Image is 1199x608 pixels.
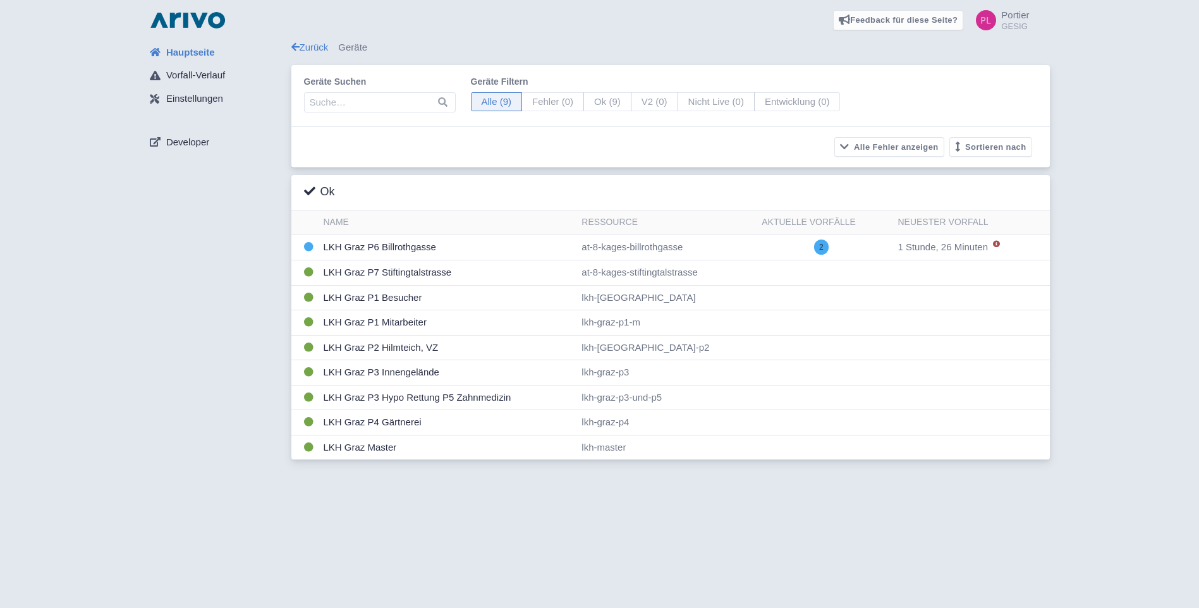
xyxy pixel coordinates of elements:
[166,135,209,150] span: Developer
[576,260,757,286] td: at-8-kages-stiftingtalstrasse
[291,42,329,52] a: Zurück
[291,40,1050,55] div: Geräte
[576,435,757,459] td: lkh-master
[898,241,988,252] span: 1 Stunde, 26 Minuten
[471,92,523,112] span: Alle (9)
[319,385,577,410] td: LKH Graz P3 Hypo Rettung P5 Zahnmedizin
[833,10,964,30] a: Feedback für diese Seite?
[892,210,1049,234] th: Neuester Vorfall
[319,360,577,386] td: LKH Graz P3 Innengelände
[968,10,1029,30] a: Portier GESIG
[304,75,456,88] label: Geräte suchen
[140,87,291,111] a: Einstellungen
[319,310,577,336] td: LKH Graz P1 Mitarbeiter
[304,92,456,112] input: Suche…
[949,137,1032,157] button: Sortieren nach
[140,64,291,88] a: Vorfall-Verlauf
[576,360,757,386] td: lkh-graz-p3
[319,335,577,360] td: LKH Graz P2 Hilmteich, VZ
[576,234,757,260] td: at-8-kages-billrothgasse
[678,92,755,112] span: Nicht Live (0)
[140,130,291,154] a: Developer
[319,210,577,234] th: Name
[304,185,335,199] h3: Ok
[631,92,678,112] span: V2 (0)
[1001,22,1029,30] small: GESIG
[166,92,223,106] span: Einstellungen
[319,260,577,286] td: LKH Graz P7 Stiftingtalstrasse
[140,40,291,64] a: Hauptseite
[319,285,577,310] td: LKH Graz P1 Besucher
[583,92,631,112] span: Ok (9)
[576,385,757,410] td: lkh-graz-p3-und-p5
[576,310,757,336] td: lkh-graz-p1-m
[319,410,577,435] td: LKH Graz P4 Gärtnerei
[757,210,892,234] th: Aktuelle Vorfälle
[147,10,228,30] img: logo
[576,335,757,360] td: lkh-[GEOGRAPHIC_DATA]-p2
[834,137,944,157] button: Alle Fehler anzeigen
[166,46,215,60] span: Hauptseite
[576,210,757,234] th: Ressource
[576,285,757,310] td: lkh-[GEOGRAPHIC_DATA]
[814,240,829,255] span: 2
[471,75,841,88] label: Geräte filtern
[521,92,584,112] span: Fehler (0)
[1001,9,1029,20] span: Portier
[319,234,577,260] td: LKH Graz P6 Billrothgasse
[576,410,757,435] td: lkh-graz-p4
[319,435,577,459] td: LKH Graz Master
[754,92,841,112] span: Entwicklung (0)
[166,68,225,83] span: Vorfall-Verlauf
